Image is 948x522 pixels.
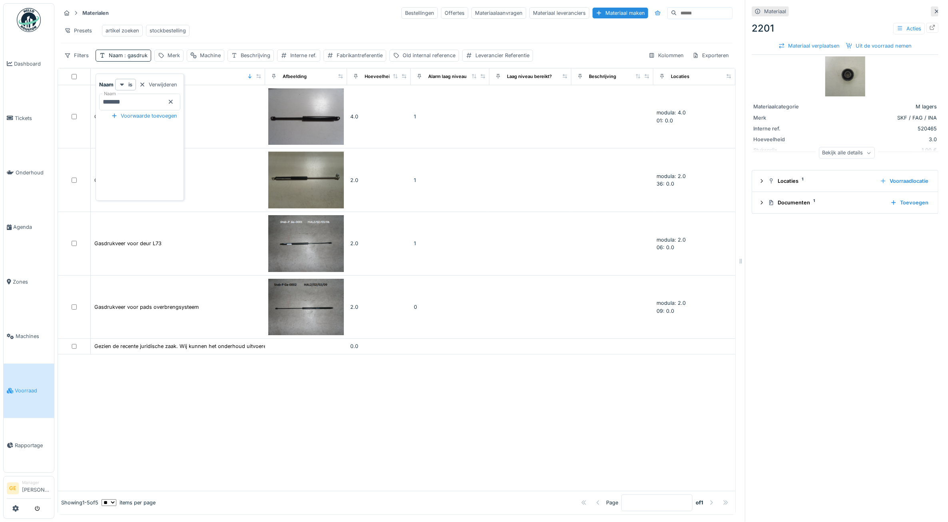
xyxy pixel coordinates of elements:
span: 01: 0.0 [657,118,673,124]
div: Toevoegen [887,197,932,208]
span: 06: 0.0 [657,244,674,250]
span: modula: 4.0 [657,110,686,116]
div: items per page [102,499,156,506]
div: Materiaalcategorie [753,103,813,110]
div: Locaties [671,73,689,80]
strong: is [128,81,132,88]
img: Gasdrukveer voor pads overbrengsysteem [268,279,344,336]
img: Gasdrukveer voor deur L73 [268,215,344,272]
div: 2.0 [350,240,408,247]
div: Naam [109,52,148,59]
div: Materiaalaanvragen [471,7,526,19]
div: 2.0 [350,176,408,184]
div: 520465 [816,125,937,132]
div: 0 [414,303,486,311]
span: modula: 2.0 [657,173,686,179]
div: Fabrikantreferentie [337,52,383,59]
span: : gasdruk [123,52,148,58]
div: Materiaal leveranciers [529,7,589,19]
div: Gasdrukveer voor pads overbrengsysteem [94,303,199,311]
div: Acties [893,23,925,34]
summary: Documenten1Toevoegen [755,195,935,210]
div: 1 [414,176,486,184]
div: Voorraadlocatie [877,176,932,186]
li: GE [7,482,19,494]
div: Voorwaarde toevoegen [108,110,180,121]
div: Machine [200,52,221,59]
div: Beschrijving [241,52,270,59]
div: Verwijderen [136,79,180,90]
div: stockbestelling [150,27,186,34]
span: Voorraad [15,387,51,394]
span: Agenda [13,223,51,231]
div: Merk [753,114,813,122]
div: Kolommen [645,50,687,61]
span: 09: 0.0 [657,308,674,314]
strong: Materialen [79,9,112,17]
label: Naam [102,90,118,97]
div: Showing 1 - 5 of 5 [61,499,98,506]
div: Afbeelding [283,73,307,80]
img: 2201 [825,56,865,96]
div: Gasdrukveer lekkentester [94,176,156,184]
span: 36: 0.0 [657,181,674,187]
div: Materiaal maken [593,8,648,18]
div: 1 [414,240,486,247]
div: 3.0 [816,136,937,143]
div: Materiaal [764,8,786,15]
summary: Locaties1Voorraadlocatie [755,174,935,188]
div: Locaties [768,177,874,185]
div: Leverancier Referentie [475,52,529,59]
div: Documenten [768,199,884,206]
span: Machines [16,332,51,340]
div: Offertes [441,7,468,19]
div: 2.0 [350,303,408,311]
div: M lagers [816,103,937,110]
span: Tickets [15,114,51,122]
div: Alarm laag niveau [428,73,467,80]
div: Presets [61,25,96,36]
div: Gasdrukveer [94,113,126,120]
span: Onderhoud [16,169,51,176]
div: Materiaal verplaatsen [775,40,843,51]
div: 4.0 [350,113,408,120]
span: Zones [13,278,51,286]
div: 2201 [752,21,938,36]
li: [PERSON_NAME] [22,480,51,497]
div: Beschrijving [589,73,616,80]
div: Hoeveelheid [365,73,393,80]
div: Bekijk alle details [819,147,875,159]
div: SKF / FAG / INA [816,114,937,122]
div: Gasdrukveer voor deur L73 [94,240,162,247]
div: Old internal reference [403,52,455,59]
div: 1 [414,113,486,120]
div: Interne ref. [290,52,317,59]
img: Badge_color-CXgf-gQk.svg [17,8,41,32]
div: Page [606,499,618,506]
div: artikel zoeken [106,27,139,34]
span: modula: 2.0 [657,237,686,243]
div: Hoeveelheid [753,136,813,143]
strong: Naam [99,81,114,88]
img: Gasdrukveer [268,88,344,145]
span: Rapportage [15,442,51,449]
span: modula: 2.0 [657,300,686,306]
div: Naam [108,73,121,80]
span: Dashboard [14,60,51,68]
div: 0.0 [350,342,408,350]
img: Gasdrukveer lekkentester [268,152,344,208]
div: Manager [22,480,51,486]
div: Exporteren [689,50,732,61]
div: Filters [61,50,92,61]
div: Bestellingen [401,7,438,19]
strong: of 1 [696,499,703,506]
div: Merk [168,52,180,59]
div: Uit de voorraad nemen [843,40,915,51]
div: Laag niveau bereikt? [507,73,552,80]
div: Interne ref. [753,125,813,132]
